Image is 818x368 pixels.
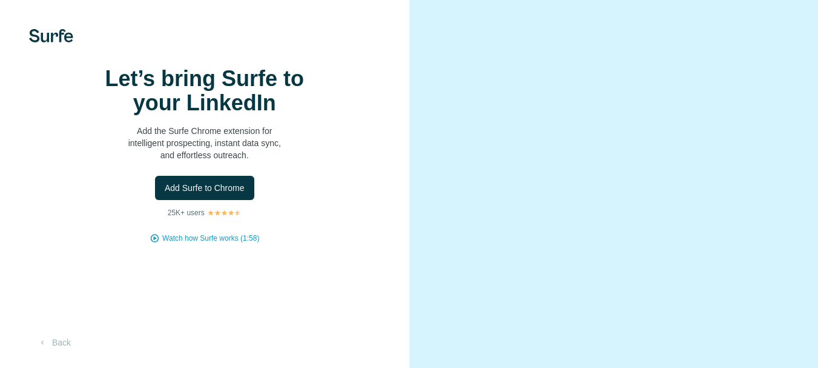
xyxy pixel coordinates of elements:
[207,209,242,216] img: Rating Stars
[155,176,254,200] button: Add Surfe to Chrome
[84,67,326,115] h1: Let’s bring Surfe to your LinkedIn
[29,29,73,42] img: Surfe's logo
[84,125,326,161] p: Add the Surfe Chrome extension for intelligent prospecting, instant data sync, and effortless out...
[168,207,205,218] p: 25K+ users
[165,182,245,194] span: Add Surfe to Chrome
[29,332,79,353] button: Back
[162,233,259,244] button: Watch how Surfe works (1:58)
